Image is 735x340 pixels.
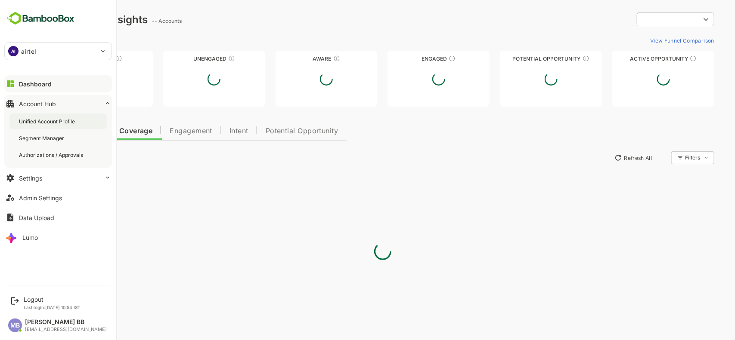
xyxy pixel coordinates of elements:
button: Lumo [4,229,112,246]
p: Last login: [DATE] 10:54 IST [24,305,81,310]
div: MB [8,319,22,332]
div: Filters [655,154,670,161]
div: AIairtel [5,43,112,60]
div: These accounts have just entered the buying cycle and need further nurturing [303,55,310,62]
span: Data Quality and Coverage [29,128,122,135]
div: Active Opportunity [582,55,684,62]
div: Unified Account Profile [19,118,77,125]
div: Aware [245,55,347,62]
div: Potential Opportunity [470,55,572,62]
div: Logout [24,296,81,303]
ag: -- Accounts [122,18,154,24]
div: Settings [19,175,42,182]
span: Potential Opportunity [236,128,308,135]
div: Filters [654,150,684,165]
div: Admin Settings [19,194,62,202]
div: Dashboard [19,80,52,88]
div: Dashboard Insights [21,13,118,26]
button: Dashboard [4,75,112,92]
div: These accounts have open opportunities which might be at any of the Sales Stages [660,55,667,62]
button: Admin Settings [4,189,112,206]
button: Data Upload [4,209,112,226]
div: These accounts are warm, further nurturing would qualify them to MQAs [419,55,425,62]
div: Data Upload [19,214,54,221]
div: AI [8,46,19,56]
div: These accounts are MQAs and can be passed on to Inside Sales [552,55,559,62]
button: Settings [4,169,112,187]
div: Lumo [22,234,38,241]
button: View Funnel Comparison [617,34,684,47]
div: Unreached [21,55,123,62]
div: Segment Manager [19,135,66,142]
div: Authorizations / Approvals [19,151,85,159]
img: BambooboxFullLogoMark.5f36c76dfaba33ec1ec1367b70bb1252.svg [4,10,77,27]
div: These accounts have not been engaged with for a defined time period [85,55,92,62]
div: Account Hub [19,100,56,107]
button: Refresh All [580,151,626,165]
span: Engagement [140,128,182,135]
div: [EMAIL_ADDRESS][DOMAIN_NAME] [25,327,107,332]
span: Intent [199,128,218,135]
div: These accounts have not shown enough engagement and need nurturing [198,55,205,62]
div: Engaged [357,55,459,62]
div: Unengaged [133,55,235,62]
p: airtel [21,47,36,56]
div: [PERSON_NAME] BB [25,319,107,326]
button: New Insights [21,150,84,165]
button: Account Hub [4,95,112,112]
div: ​ [607,12,684,27]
